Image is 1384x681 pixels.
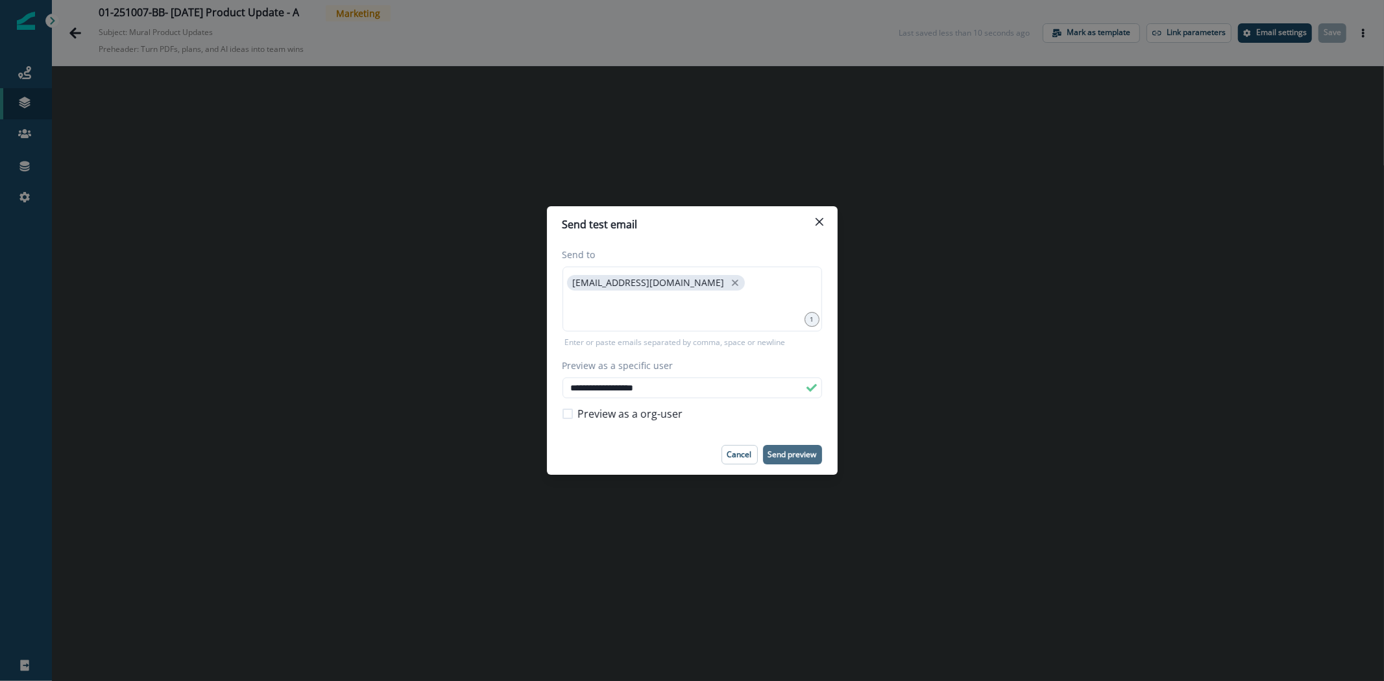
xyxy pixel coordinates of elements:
[563,248,814,261] label: Send to
[727,450,752,459] p: Cancel
[573,278,725,289] p: [EMAIL_ADDRESS][DOMAIN_NAME]
[722,445,758,464] button: Cancel
[729,276,742,289] button: close
[578,406,683,422] span: Preview as a org-user
[805,312,819,327] div: 1
[563,337,788,348] p: Enter or paste emails separated by comma, space or newline
[563,217,638,232] p: Send test email
[768,450,817,459] p: Send preview
[563,359,814,372] label: Preview as a specific user
[763,445,822,464] button: Send preview
[809,211,830,232] button: Close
